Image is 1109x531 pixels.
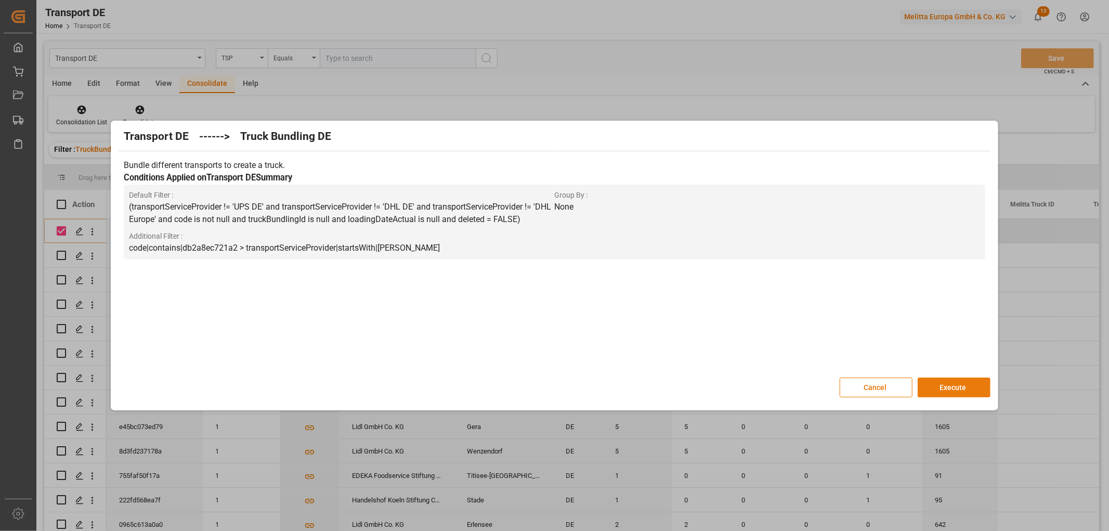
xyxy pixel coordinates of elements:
h3: Conditions Applied on Transport DE Summary [124,172,985,185]
span: Additional Filter : [129,231,554,242]
p: (transportServiceProvider != 'UPS DE' and transportServiceProvider != 'DHL DE' and transportServi... [129,201,554,226]
p: None [554,201,980,213]
button: Execute [918,378,990,397]
button: Cancel [840,378,912,397]
p: Bundle different transports to create a truck. [124,159,985,172]
h2: Transport DE [124,128,189,145]
span: Group By : [554,190,980,201]
p: code|contains|db2a8ec721a2 > transportServiceProvider|startsWith|[PERSON_NAME] [129,242,554,254]
span: Default Filter : [129,190,554,201]
h2: ------> [199,128,230,145]
h2: Truck Bundling DE [240,128,331,145]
